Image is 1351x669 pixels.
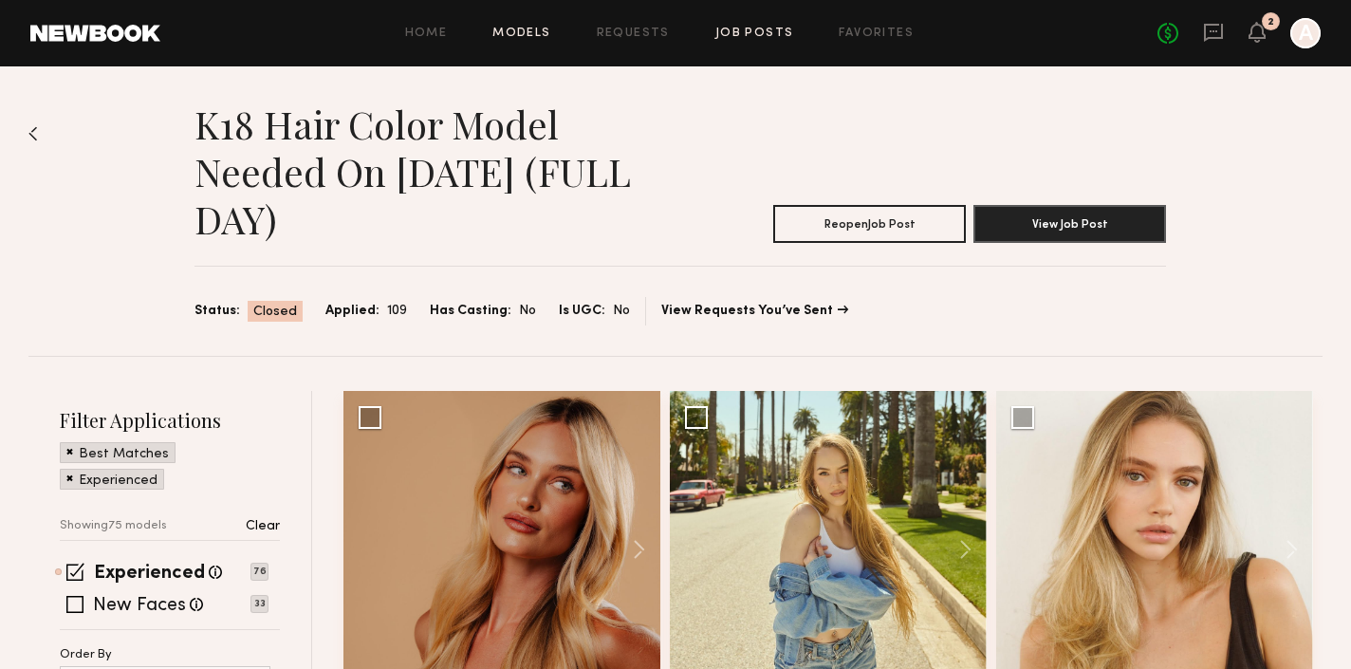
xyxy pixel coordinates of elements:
[613,301,630,322] span: No
[430,301,511,322] span: Has Casting:
[194,101,680,243] h1: K18 Hair Color Model Needed on [DATE] (FULL DAY)
[387,301,407,322] span: 109
[246,520,280,533] p: Clear
[405,28,448,40] a: Home
[79,448,169,461] p: Best Matches
[715,28,794,40] a: Job Posts
[60,649,112,661] p: Order By
[79,474,157,488] p: Experienced
[325,301,379,322] span: Applied:
[839,28,914,40] a: Favorites
[194,301,240,322] span: Status:
[1290,18,1321,48] a: A
[519,301,536,322] span: No
[661,305,848,318] a: View Requests You’ve Sent
[253,303,297,322] span: Closed
[559,301,605,322] span: Is UGC:
[28,126,38,141] img: Back to previous page
[250,595,268,613] p: 33
[973,205,1166,243] button: View Job Post
[597,28,670,40] a: Requests
[94,565,205,584] label: Experienced
[1268,17,1274,28] div: 2
[773,205,966,243] button: ReopenJob Post
[250,563,268,581] p: 76
[492,28,550,40] a: Models
[93,597,186,616] label: New Faces
[60,407,280,433] h2: Filter Applications
[60,520,167,532] p: Showing 75 models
